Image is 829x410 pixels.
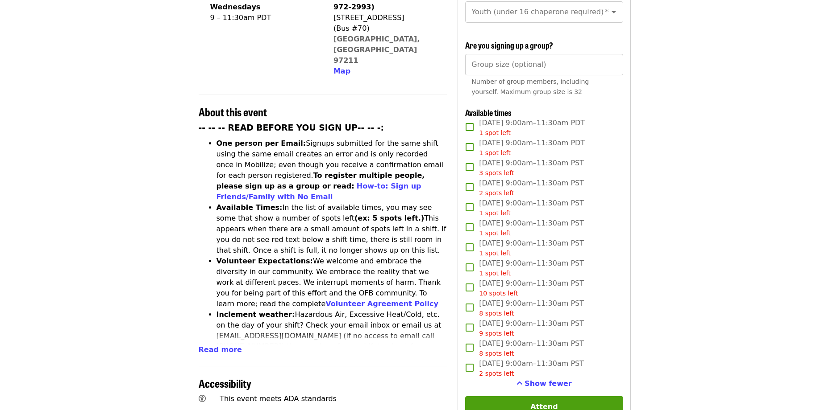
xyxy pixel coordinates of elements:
strong: -- -- -- READ BEFORE YOU SIGN UP-- -- -: [199,123,384,132]
strong: Volunteer Expectations: [217,257,313,265]
span: 1 spot left [479,149,511,156]
input: [object Object] [465,54,623,75]
span: 1 spot left [479,129,511,136]
span: 10 spots left [479,290,518,297]
span: [DATE] 9:00am–11:30am PST [479,158,584,178]
button: Read more [199,344,242,355]
span: 9 spots left [479,330,514,337]
span: [DATE] 9:00am–11:30am PST [479,178,584,198]
span: [DATE] 9:00am–11:30am PST [479,298,584,318]
a: [GEOGRAPHIC_DATA], [GEOGRAPHIC_DATA] 97211 [333,35,420,65]
span: [DATE] 9:00am–11:30am PST [479,198,584,218]
span: 8 spots left [479,350,514,357]
span: This event meets ADA standards [220,394,337,403]
span: 1 spot left [479,209,511,217]
button: See more timeslots [517,378,572,389]
li: Hazardous Air, Excessive Heat/Cold, etc. on the day of your shift? Check your email inbox or emai... [217,309,447,363]
a: How-to: Sign up Friends/Family with No Email [217,182,421,201]
span: [DATE] 9:00am–11:30am PST [479,338,584,358]
span: [DATE] 9:00am–11:30am PDT [479,138,585,158]
span: 8 spots left [479,310,514,317]
span: Accessibility [199,375,251,391]
div: [STREET_ADDRESS] [333,12,440,23]
li: In the list of available times, you may see some that show a number of spots left This appears wh... [217,202,447,256]
a: Volunteer Agreement Policy [325,299,438,308]
span: 1 spot left [479,270,511,277]
button: Map [333,66,350,77]
span: [DATE] 9:00am–11:30am PST [479,278,584,298]
span: Read more [199,345,242,354]
strong: Available Times: [217,203,283,212]
strong: One person per Email: [217,139,306,148]
span: About this event [199,104,267,119]
strong: (ex: 5 spots left.) [354,214,424,222]
span: Show fewer [525,379,572,388]
span: [DATE] 9:00am–11:30am PST [479,218,584,238]
span: 2 spots left [479,370,514,377]
button: Open [608,6,620,18]
span: 2 spots left [479,189,514,197]
li: Signups submitted for the same shift using the same email creates an error and is only recorded o... [217,138,447,202]
span: 1 spot left [479,250,511,257]
strong: To register multiple people, please sign up as a group or read: [217,171,425,190]
li: We welcome and embrace the diversity in our community. We embrace the reality that we work at dif... [217,256,447,309]
span: [DATE] 9:00am–11:30am PST [479,238,584,258]
span: 1 spot left [479,230,511,237]
span: Map [333,67,350,75]
span: [DATE] 9:00am–11:30am PST [479,358,584,378]
span: Available times [465,107,512,118]
div: (Bus #70) [333,23,440,34]
strong: Inclement weather: [217,310,295,319]
i: universal-access icon [199,394,206,403]
div: 9 – 11:30am PDT [210,12,316,23]
span: [DATE] 9:00am–11:30am PST [479,258,584,278]
span: Are you signing up a group? [465,39,553,51]
span: [DATE] 9:00am–11:30am PDT [479,118,585,138]
span: 3 spots left [479,169,514,176]
span: Number of group members, including yourself. Maximum group size is 32 [471,78,589,95]
span: [DATE] 9:00am–11:30am PST [479,318,584,338]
